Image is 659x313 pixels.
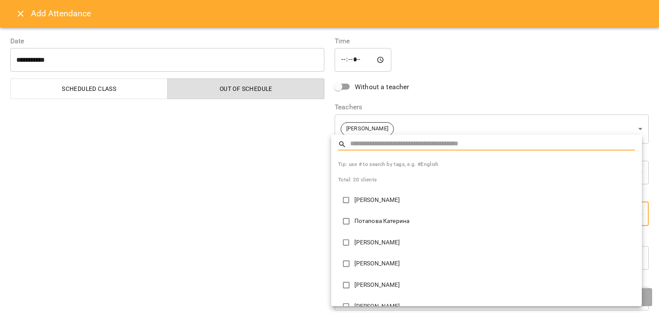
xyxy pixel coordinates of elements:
p: [PERSON_NAME] [354,259,635,268]
p: [PERSON_NAME] [354,238,635,247]
p: [PERSON_NAME] [354,302,635,311]
p: Потапова Катерина [354,217,635,226]
p: [PERSON_NAME] [354,281,635,289]
span: Total: 20 clients [338,177,377,183]
p: [PERSON_NAME] [354,196,635,205]
span: Tip: use # to search by tags, e.g. #English [338,160,635,169]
